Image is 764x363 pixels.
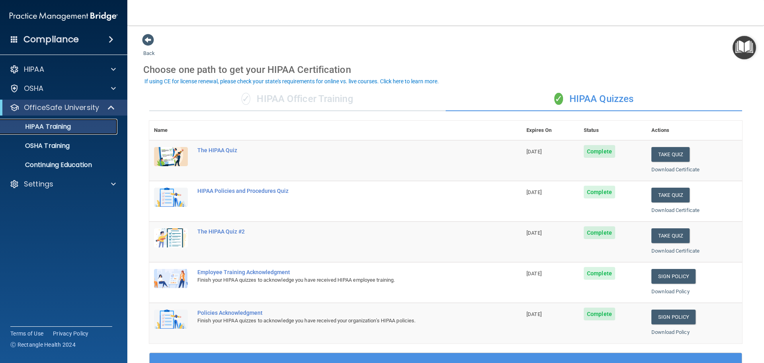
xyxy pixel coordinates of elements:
th: Expires On [522,121,579,140]
a: Sign Policy [651,269,696,284]
img: PMB logo [10,8,118,24]
span: [DATE] [526,271,542,277]
div: HIPAA Quizzes [446,87,742,111]
a: Back [143,41,155,56]
button: Take Quiz [651,228,690,243]
th: Actions [647,121,742,140]
th: Name [149,121,193,140]
p: OSHA [24,84,44,93]
a: HIPAA [10,65,116,74]
a: Download Certificate [651,207,700,213]
div: Policies Acknowledgment [197,310,482,316]
p: OSHA Training [5,142,70,150]
p: HIPAA Training [5,123,71,131]
div: HIPAA Officer Training [149,87,446,111]
iframe: Drift Widget Chat Controller [626,306,754,338]
p: HIPAA [24,65,44,74]
span: [DATE] [526,189,542,195]
span: Complete [584,226,615,239]
div: The HIPAA Quiz #2 [197,228,482,235]
p: Continuing Education [5,161,114,169]
span: Complete [584,308,615,320]
a: Settings [10,179,116,189]
div: The HIPAA Quiz [197,147,482,153]
a: Download Policy [651,288,690,294]
button: Open Resource Center [733,36,756,59]
button: Take Quiz [651,188,690,202]
div: HIPAA Policies and Procedures Quiz [197,188,482,194]
a: OSHA [10,84,116,93]
span: [DATE] [526,311,542,317]
div: Employee Training Acknowledgment [197,269,482,275]
span: ✓ [554,93,563,105]
div: Choose one path to get your HIPAA Certification [143,58,748,81]
th: Status [579,121,647,140]
span: [DATE] [526,230,542,236]
button: If using CE for license renewal, please check your state's requirements for online vs. live cours... [143,77,440,85]
div: If using CE for license renewal, please check your state's requirements for online vs. live cours... [144,78,439,84]
a: Download Certificate [651,167,700,173]
span: Complete [584,145,615,158]
a: OfficeSafe University [10,103,115,112]
div: Finish your HIPAA quizzes to acknowledge you have received HIPAA employee training. [197,275,482,285]
span: Complete [584,267,615,280]
a: Privacy Policy [53,330,89,337]
p: Settings [24,179,53,189]
h4: Compliance [23,34,79,45]
a: Terms of Use [10,330,43,337]
span: Ⓒ Rectangle Health 2024 [10,341,76,349]
a: Download Certificate [651,248,700,254]
button: Take Quiz [651,147,690,162]
span: [DATE] [526,149,542,155]
p: OfficeSafe University [24,103,99,112]
span: ✓ [242,93,250,105]
span: Complete [584,186,615,198]
div: Finish your HIPAA quizzes to acknowledge you have received your organization’s HIPAA policies. [197,316,482,326]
